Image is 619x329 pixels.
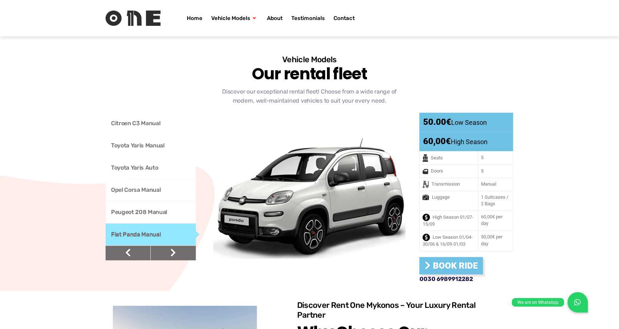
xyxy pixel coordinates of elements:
[423,195,429,201] img: Luggage
[287,4,329,33] a: Testimonials
[106,113,196,135] a: Citroen C3 Manual
[207,4,263,33] a: Vehicle Models
[451,119,487,127] span: Low Season
[222,65,397,84] h2: Our rental fleet
[419,257,483,275] a: Book Ride
[423,234,430,241] img: Low Season 01/04-30/06 & 16/09-31/03
[297,301,481,320] h3: Discover Rent One Mykonos – Your Luxury Rental Partner
[423,214,430,221] img: High Season 01/07-15/09
[512,298,564,307] div: We are on WhatsApp
[478,178,513,191] td: Manual
[420,211,478,231] td: High Season 01/07-15/09
[106,11,161,26] img: Rent One Logo without Text
[106,224,196,246] a: Fiat Panda Manual
[420,191,478,211] td: Luggage
[478,211,513,231] td: 60,00€ per day
[423,169,428,174] img: Doors
[210,131,409,266] img: Fiat Panda Manual
[419,276,473,283] span: 0030 6989912282
[419,275,473,284] a: 0030 6989912282
[420,151,478,165] td: Seats
[419,132,513,151] div: 60,00€
[420,231,478,251] td: Low Season 01/04-30/06 & 16/09-31/03
[222,87,397,106] p: Discover our exceptional rental fleet! Choose from a wide range of modern, well-maintained vehicl...
[263,4,287,33] a: About
[451,138,488,146] span: High Season
[478,191,513,211] td: 1 Suitcases / 2 Bags
[478,231,513,251] td: 50,00€ per day
[106,179,196,201] a: Opel Corsa Manual
[568,292,588,313] a: We are on WhatsApp
[423,181,429,188] img: Transmission
[329,4,359,33] a: Contact
[419,113,513,132] div: 50.00€
[106,157,196,179] a: Toyota Yaris Auto
[420,178,478,191] td: Transmission
[478,165,513,178] td: 5
[423,155,428,162] img: Seats
[106,202,196,223] a: Peugeot 208 Manual
[478,151,513,165] td: 5
[182,4,207,33] a: Home
[222,55,397,65] h3: Vehicle Models
[420,165,478,178] td: Doors
[106,135,196,157] a: Toyota Yaris Manual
